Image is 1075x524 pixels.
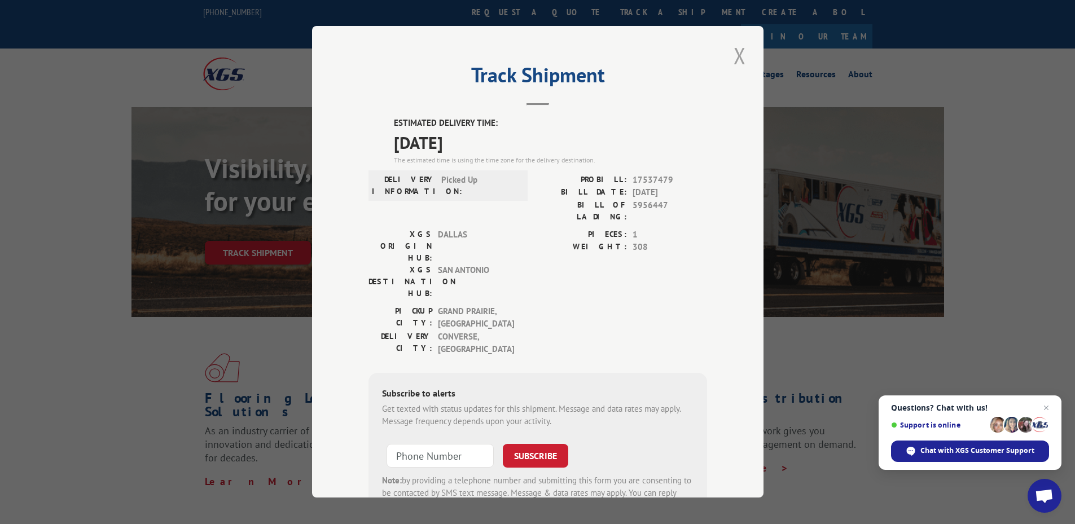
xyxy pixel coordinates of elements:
span: [DATE] [633,187,707,200]
label: XGS ORIGIN HUB: [368,228,432,264]
div: by providing a telephone number and submitting this form you are consenting to be contacted by SM... [382,474,694,513]
span: Support is online [891,421,986,429]
div: The estimated time is using the time zone for the delivery destination. [394,155,707,165]
div: Get texted with status updates for this shipment. Message and data rates may apply. Message frequ... [382,403,694,428]
button: Close modal [730,40,749,71]
span: Questions? Chat with us! [891,403,1049,412]
label: XGS DESTINATION HUB: [368,264,432,300]
label: PROBILL: [538,174,627,187]
span: CONVERSE , [GEOGRAPHIC_DATA] [438,331,514,356]
span: DALLAS [438,228,514,264]
label: BILL DATE: [538,187,627,200]
button: SUBSCRIBE [503,444,568,468]
span: Chat with XGS Customer Support [920,446,1034,456]
div: Subscribe to alerts [382,386,694,403]
label: PIECES: [538,228,627,241]
strong: Note: [382,475,402,486]
span: Picked Up [441,174,517,197]
label: DELIVERY INFORMATION: [372,174,436,197]
input: Phone Number [387,444,494,468]
label: ESTIMATED DELIVERY TIME: [394,117,707,130]
span: SAN ANTONIO [438,264,514,300]
a: Open chat [1028,479,1061,513]
label: PICKUP CITY: [368,305,432,331]
span: GRAND PRAIRIE , [GEOGRAPHIC_DATA] [438,305,514,331]
span: [DATE] [394,130,707,155]
span: Chat with XGS Customer Support [891,441,1049,462]
label: BILL OF LADING: [538,199,627,223]
span: 1 [633,228,707,241]
label: DELIVERY CITY: [368,331,432,356]
span: 308 [633,241,707,254]
h2: Track Shipment [368,67,707,89]
span: 17537479 [633,174,707,187]
label: WEIGHT: [538,241,627,254]
span: 5956447 [633,199,707,223]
